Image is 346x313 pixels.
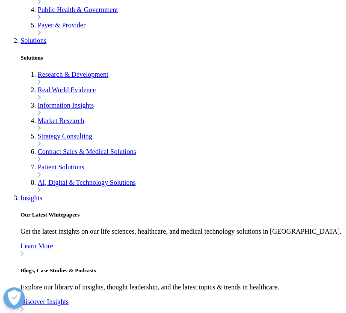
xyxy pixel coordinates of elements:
a: Learn More [21,242,343,258]
h5: Solutions [21,54,343,61]
a: Public Health & Government [38,6,118,13]
a: Contract Sales & Medical Solutions [38,148,136,155]
a: Strategy Consulting [38,132,92,140]
a: Patient Solutions [38,163,84,171]
a: Real World Evidence [38,86,96,93]
h5: Our Latest Whitepapers [21,211,343,218]
a: AI, Digital & Technology Solutions [38,179,136,186]
a: Information Insights [38,102,94,109]
p: Get the latest insights on our life sciences, healthcare, and medical technology solutions in [GE... [21,228,343,235]
a: Solutions [21,37,46,44]
a: Market Research [38,117,84,124]
a: Insights [21,194,42,202]
h5: Blogs, Case Studies & Podcasts [21,267,343,274]
a: Payer & Provider [38,21,86,29]
p: Explore our library of insights, thought leadership, and the latest topics & trends in healthcare. [21,283,343,291]
a: Research & Development [38,71,108,78]
button: Open Preferences [3,287,25,309]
